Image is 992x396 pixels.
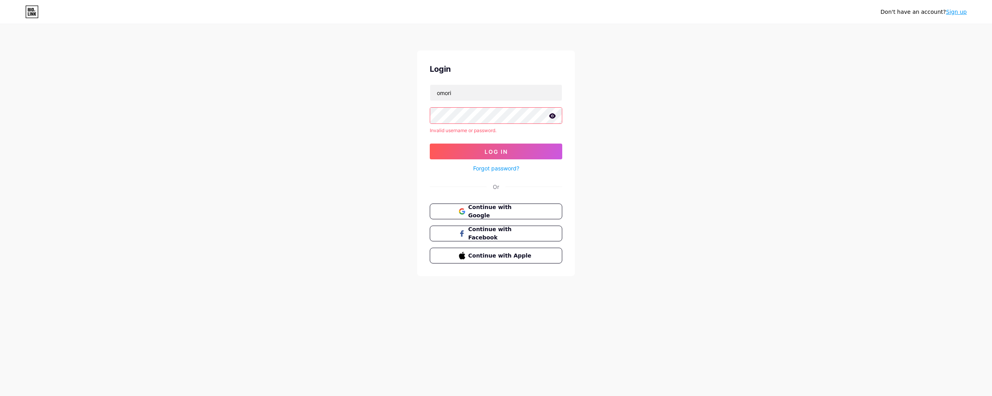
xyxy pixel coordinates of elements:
[430,85,562,101] input: Username
[430,144,562,159] button: Log In
[430,127,562,134] div: Invalid username or password.
[493,183,499,191] div: Or
[468,252,533,260] span: Continue with Apple
[880,8,967,16] div: Don't have an account?
[946,9,967,15] a: Sign up
[430,63,562,75] div: Login
[430,226,562,241] button: Continue with Facebook
[473,164,519,172] a: Forgot password?
[430,248,562,263] button: Continue with Apple
[430,204,562,219] button: Continue with Google
[485,148,508,155] span: Log In
[468,225,533,242] span: Continue with Facebook
[468,203,533,220] span: Continue with Google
